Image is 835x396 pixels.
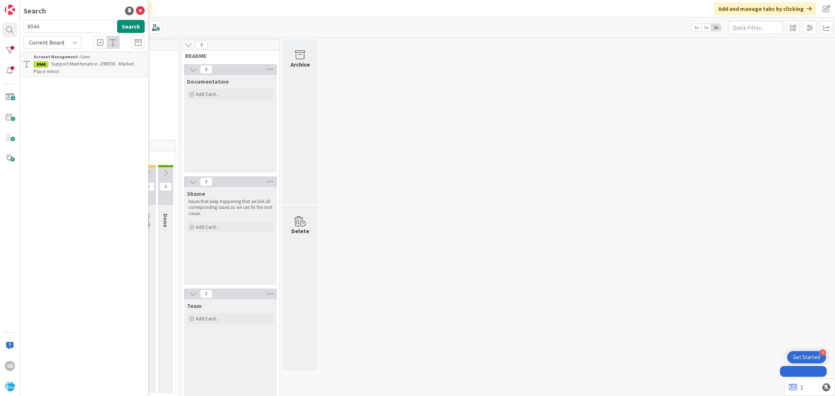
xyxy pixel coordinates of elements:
[34,61,48,68] div: 8944
[5,361,15,371] div: SB
[34,60,134,75] span: Support Maintenance -298593 - Market Place minot
[793,354,820,361] div: Get Started
[789,383,803,392] a: 1
[34,54,80,59] b: Account Management ›
[185,52,270,59] span: README
[701,24,711,31] span: 2x
[711,24,721,31] span: 3x
[5,381,15,391] img: avatar
[200,290,212,298] span: 0
[196,91,219,97] span: Add Card...
[195,41,208,49] span: 0
[291,227,309,235] div: Delete
[5,5,15,15] img: Visit kanbanzone.com
[117,20,145,33] button: Search
[29,39,64,46] span: Current Board
[187,302,202,309] span: Team
[24,20,114,33] input: Search for title...
[20,52,148,77] a: Account Management ›Open8944Support Maintenance -298593 - Market Place minot
[142,182,154,191] span: 0
[162,214,169,227] span: Done
[691,24,701,31] span: 1x
[187,190,205,197] span: Shame
[200,177,212,186] span: 0
[34,54,145,60] div: Open
[787,351,826,363] div: Open Get Started checklist, remaining modules: 4
[819,349,826,356] div: 4
[188,199,273,216] p: Issues that keep happening that we link all corresponding issues so we can fix the root cause.
[728,21,783,34] input: Quick Filter...
[291,60,310,69] div: Archive
[196,315,219,322] span: Add Card...
[196,224,219,230] span: Add Card...
[200,65,212,74] span: 0
[145,214,152,229] span: Verify
[24,5,46,16] div: Search
[187,78,229,85] span: Documentation
[714,2,816,15] div: Add and manage tabs by clicking
[159,182,172,191] span: 0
